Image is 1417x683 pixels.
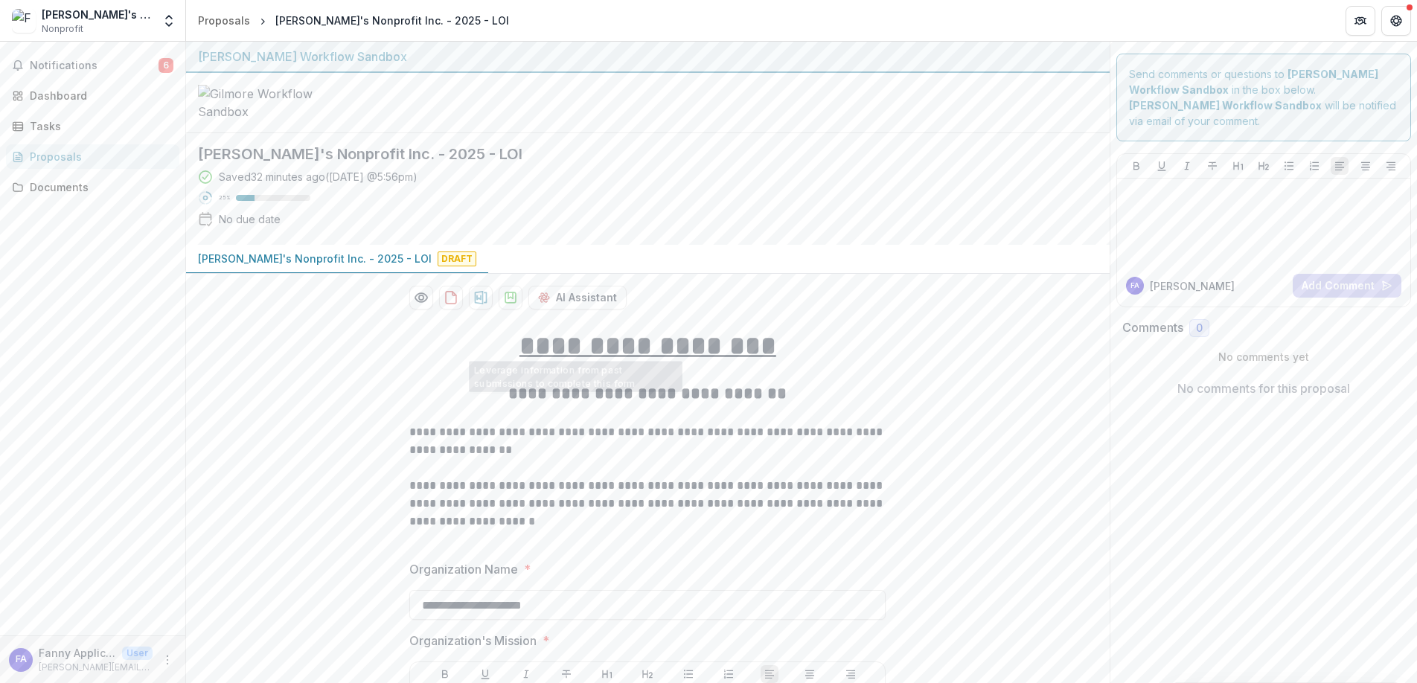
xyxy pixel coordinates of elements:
[159,58,173,73] span: 6
[1381,6,1411,36] button: Get Help
[192,10,256,31] a: Proposals
[476,665,494,683] button: Underline
[1346,6,1375,36] button: Partners
[30,118,167,134] div: Tasks
[42,22,83,36] span: Nonprofit
[192,10,515,31] nav: breadcrumb
[517,665,535,683] button: Italicize
[436,665,454,683] button: Bold
[639,665,656,683] button: Heading 2
[679,665,697,683] button: Bullet List
[1229,157,1247,175] button: Heading 1
[801,665,819,683] button: Align Center
[1116,54,1412,141] div: Send comments or questions to in the box below. will be notified via email of your comment.
[1280,157,1298,175] button: Bullet List
[409,286,433,310] button: Preview 16764ea7-4d2d-47ca-8812-dbeeb9af6649-0.pdf
[6,83,179,108] a: Dashboard
[6,175,179,199] a: Documents
[469,286,493,310] button: download-proposal
[438,251,476,266] span: Draft
[39,661,153,674] p: [PERSON_NAME][EMAIL_ADDRESS][DOMAIN_NAME]
[1178,157,1196,175] button: Italicize
[1177,379,1350,397] p: No comments for this proposal
[1293,274,1401,298] button: Add Comment
[842,665,860,683] button: Align Right
[219,169,418,185] div: Saved 32 minutes ago ( [DATE] @ 5:56pm )
[198,85,347,121] img: Gilmore Workflow Sandbox
[1331,157,1349,175] button: Align Left
[409,632,537,650] p: Organization's Mission
[439,286,463,310] button: download-proposal
[1196,322,1203,335] span: 0
[198,251,432,266] p: [PERSON_NAME]'s Nonprofit Inc. - 2025 - LOI
[219,193,230,203] p: 25 %
[1129,99,1322,112] strong: [PERSON_NAME] Workflow Sandbox
[1357,157,1375,175] button: Align Center
[30,179,167,195] div: Documents
[198,145,1074,163] h2: [PERSON_NAME]'s Nonprofit Inc. - 2025 - LOI
[198,13,250,28] div: Proposals
[1130,282,1139,289] div: Fanny Applicant
[122,647,153,660] p: User
[6,54,179,77] button: Notifications6
[1150,278,1235,294] p: [PERSON_NAME]
[198,48,1098,65] div: [PERSON_NAME] Workflow Sandbox
[30,88,167,103] div: Dashboard
[1122,321,1183,335] h2: Comments
[159,6,179,36] button: Open entity switcher
[1122,349,1406,365] p: No comments yet
[720,665,738,683] button: Ordered List
[1127,157,1145,175] button: Bold
[42,7,153,22] div: [PERSON_NAME]'s Nonprofit Inc.
[761,665,778,683] button: Align Left
[39,645,116,661] p: Fanny Applicant
[12,9,36,33] img: Fanny's Nonprofit Inc.
[159,651,176,669] button: More
[598,665,616,683] button: Heading 1
[1382,157,1400,175] button: Align Right
[499,286,522,310] button: download-proposal
[30,60,159,72] span: Notifications
[528,286,627,310] button: AI Assistant
[275,13,509,28] div: [PERSON_NAME]'s Nonprofit Inc. - 2025 - LOI
[219,211,281,227] div: No due date
[6,114,179,138] a: Tasks
[6,144,179,169] a: Proposals
[557,665,575,683] button: Strike
[1153,157,1171,175] button: Underline
[16,655,27,664] div: Fanny Applicant
[1255,157,1273,175] button: Heading 2
[30,149,167,164] div: Proposals
[1305,157,1323,175] button: Ordered List
[409,560,518,578] p: Organization Name
[1203,157,1221,175] button: Strike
